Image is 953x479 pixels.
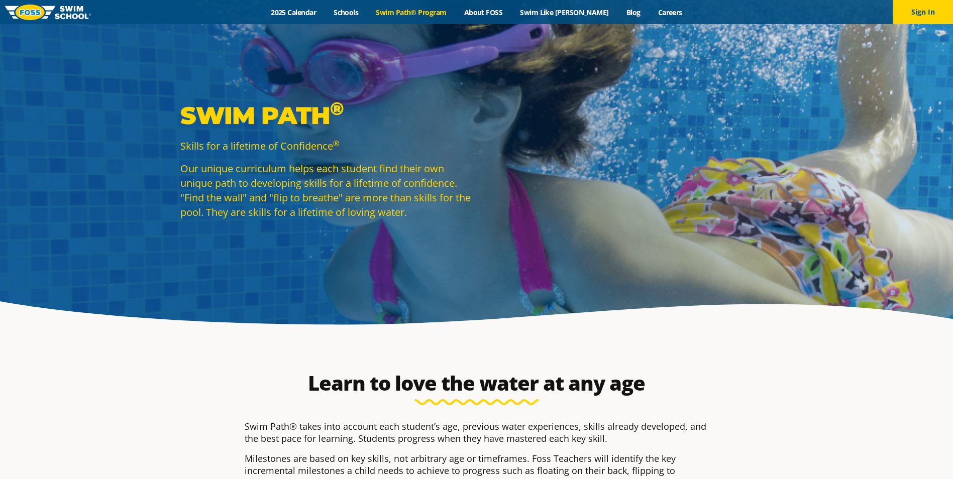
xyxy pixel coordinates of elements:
[180,100,472,131] p: Swim Path
[330,97,344,119] sup: ®
[649,8,691,17] a: Careers
[617,8,649,17] a: Blog
[245,420,709,444] p: Swim Path® takes into account each student’s age, previous water experiences, skills already deve...
[180,139,472,153] p: Skills for a lifetime of Confidence
[325,8,367,17] a: Schools
[262,8,325,17] a: 2025 Calendar
[455,8,511,17] a: About FOSS
[511,8,618,17] a: Swim Like [PERSON_NAME]
[180,161,472,219] p: Our unique curriculum helps each student find their own unique path to developing skills for a li...
[367,8,455,17] a: Swim Path® Program
[240,371,714,395] h2: Learn to love the water at any age
[5,5,91,20] img: FOSS Swim School Logo
[333,138,339,148] sup: ®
